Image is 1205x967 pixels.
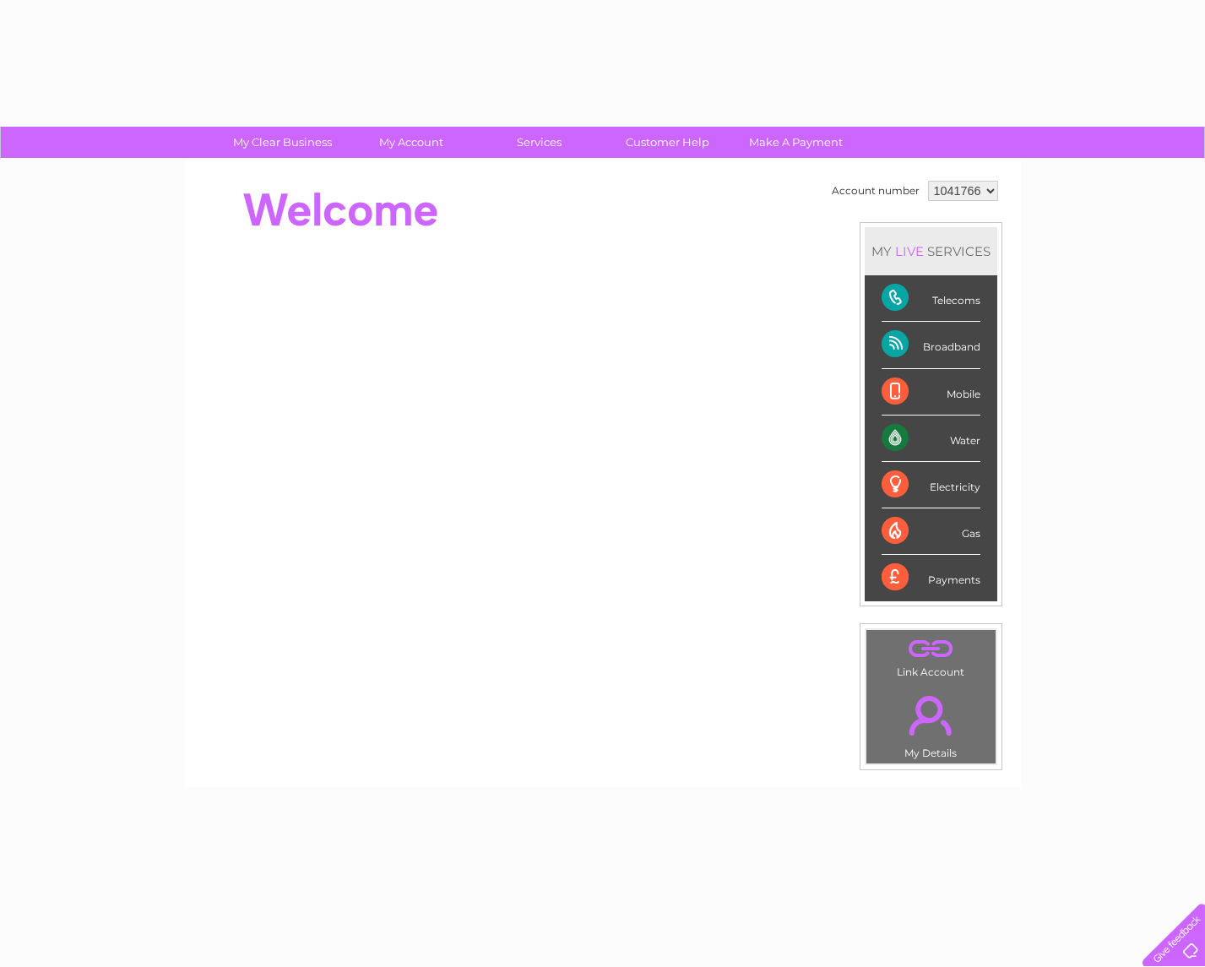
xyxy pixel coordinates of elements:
[866,629,996,682] td: Link Account
[865,227,997,275] div: MY SERVICES
[882,369,980,416] div: Mobile
[882,462,980,508] div: Electricity
[726,127,866,158] a: Make A Payment
[470,127,609,158] a: Services
[892,243,927,259] div: LIVE
[882,322,980,368] div: Broadband
[882,555,980,600] div: Payments
[598,127,737,158] a: Customer Help
[882,275,980,322] div: Telecoms
[882,508,980,555] div: Gas
[871,634,991,664] a: .
[213,127,352,158] a: My Clear Business
[871,686,991,745] a: .
[828,177,924,205] td: Account number
[866,682,996,764] td: My Details
[882,416,980,462] div: Water
[341,127,480,158] a: My Account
